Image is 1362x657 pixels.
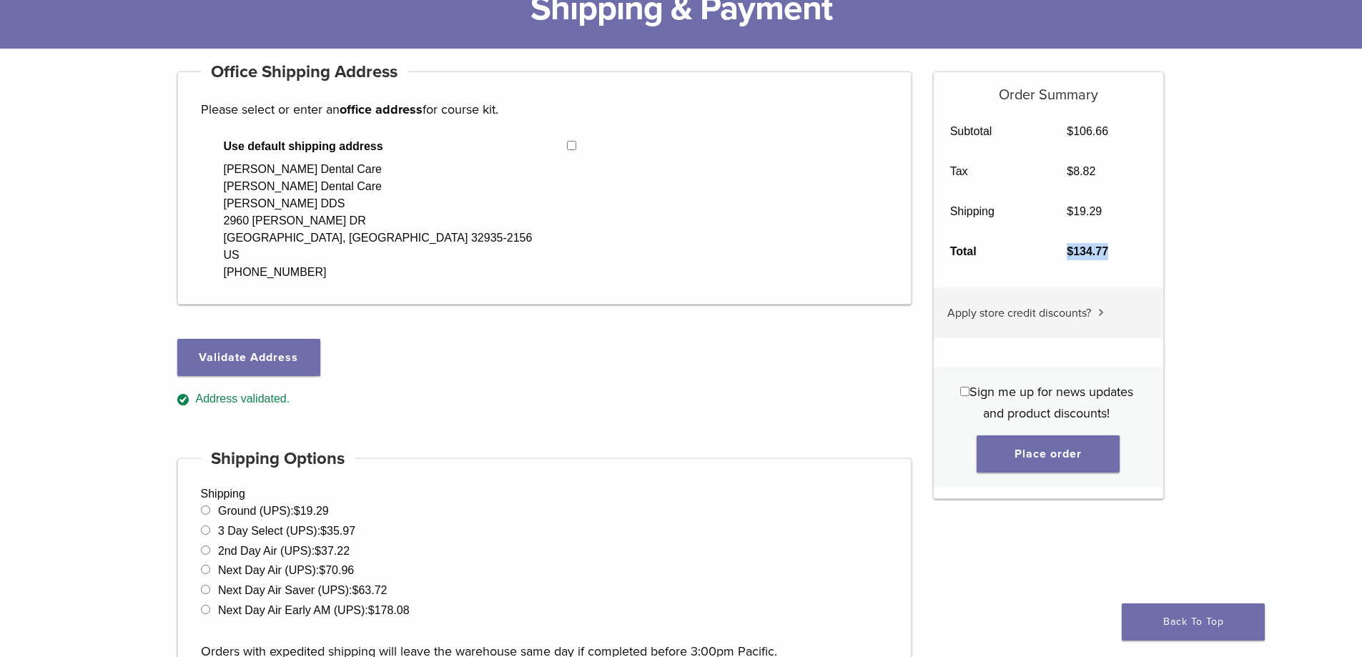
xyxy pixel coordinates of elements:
[315,545,350,557] bdi: 37.22
[1098,309,1104,316] img: caret.svg
[319,564,354,576] bdi: 70.96
[201,99,889,120] p: Please select or enter an for course kit.
[294,505,300,517] span: $
[934,72,1163,104] h5: Order Summary
[320,525,355,537] bdi: 35.97
[177,339,320,376] button: Validate Address
[969,384,1133,421] span: Sign me up for news updates and product discounts!
[947,306,1091,320] span: Apply store credit discounts?
[224,161,533,281] div: [PERSON_NAME] Dental Care [PERSON_NAME] Dental Care [PERSON_NAME] DDS 2960 [PERSON_NAME] DR [GEOG...
[1067,165,1095,177] bdi: 8.82
[218,584,388,596] label: Next Day Air Saver (UPS):
[218,604,410,616] label: Next Day Air Early AM (UPS):
[960,387,969,396] input: Sign me up for news updates and product discounts!
[352,584,388,596] bdi: 63.72
[1067,125,1108,137] bdi: 106.66
[177,390,912,408] div: Address validated.
[294,505,329,517] bdi: 19.29
[368,604,375,616] span: $
[218,505,329,517] label: Ground (UPS):
[934,152,1051,192] th: Tax
[934,112,1051,152] th: Subtotal
[315,545,321,557] span: $
[319,564,325,576] span: $
[1067,205,1102,217] bdi: 19.29
[224,138,568,155] span: Use default shipping address
[201,442,355,476] h4: Shipping Options
[368,604,410,616] bdi: 178.08
[218,564,354,576] label: Next Day Air (UPS):
[218,525,355,537] label: 3 Day Select (UPS):
[977,435,1120,473] button: Place order
[320,525,327,537] span: $
[1067,165,1073,177] span: $
[934,192,1051,232] th: Shipping
[1067,245,1108,257] bdi: 134.77
[1067,205,1073,217] span: $
[352,584,359,596] span: $
[201,55,408,89] h4: Office Shipping Address
[340,102,423,117] strong: office address
[934,232,1051,272] th: Total
[1067,245,1073,257] span: $
[218,545,350,557] label: 2nd Day Air (UPS):
[1067,125,1073,137] span: $
[1122,603,1265,641] a: Back To Top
